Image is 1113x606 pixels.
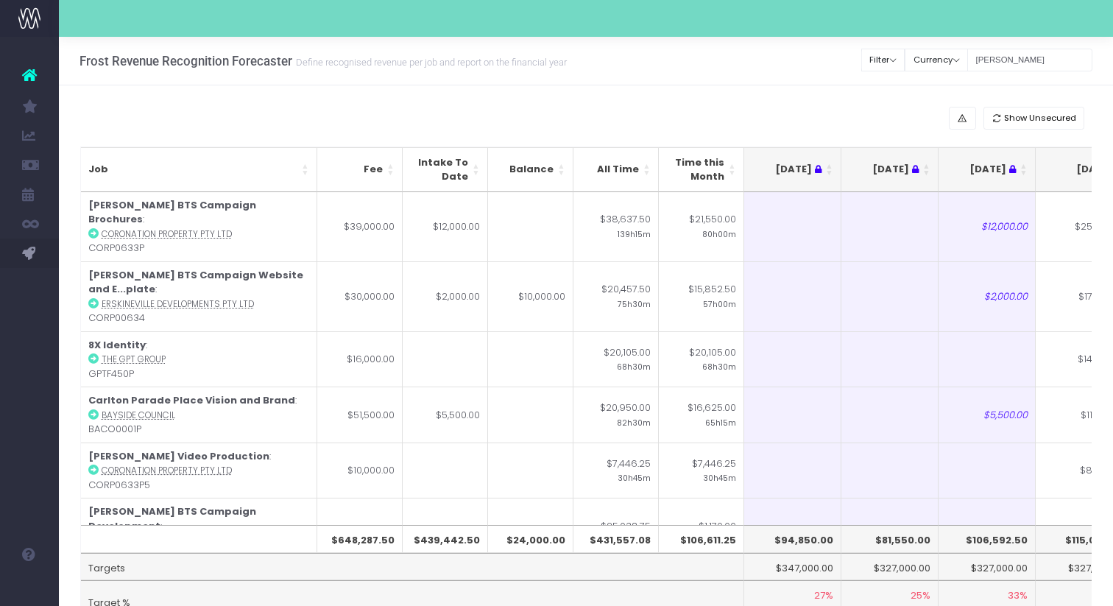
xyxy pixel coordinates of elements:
td: $20,105.00 [573,331,659,387]
th: $106,592.50 [939,525,1036,553]
abbr: Coronation Property Pty Ltd [102,228,232,240]
strong: [PERSON_NAME] BTS Campaign Website and E...plate [88,268,303,297]
th: $648,287.50 [317,525,403,553]
button: Show Unsecured [983,107,1085,130]
small: 30h45m [618,471,651,484]
th: Time this Month: activate to sort column ascending [659,147,744,192]
small: 80h00m [702,227,736,240]
span: 33% [1008,588,1028,603]
th: Jun 25 : activate to sort column ascending [744,147,841,192]
td: $51,500.00 [317,387,403,443]
small: 68h30m [702,359,736,373]
span: 27% [814,588,833,603]
td: $1,170.00 [659,498,744,568]
strong: [PERSON_NAME] BTS Campaign Development [88,504,256,533]
td: $7,446.25 [659,443,744,498]
td: $2,000.00 [939,261,1036,331]
th: Balance: activate to sort column ascending [488,147,573,192]
td: Targets [81,553,744,581]
td: $2,000.00 [403,261,488,331]
td: $20,105.00 [659,331,744,387]
td: $12,000.00 [403,192,488,261]
span: Show Unsecured [1004,112,1076,124]
th: $81,550.00 [841,525,939,553]
td: $26,000.00 [317,498,403,568]
td: $10,000.00 [488,261,573,331]
abbr: Coronation Property Pty Ltd [102,465,232,476]
strong: 8X Identity [88,338,146,352]
small: 68h30m [617,359,651,373]
td: $5,500.00 [939,387,1036,443]
th: Job: activate to sort column ascending [81,147,317,192]
small: 57h00m [703,297,736,310]
strong: [PERSON_NAME] Video Production [88,449,269,463]
td: $7,446.25 [573,443,659,498]
td: $15,852.50 [659,261,744,331]
th: $106,611.25 [659,525,744,553]
th: $431,557.08 [573,525,659,553]
button: Currency [905,49,968,71]
td: $327,000.00 [939,553,1036,581]
td: $19,000.00 [403,498,488,568]
small: 75h30m [618,297,651,310]
td: $20,457.50 [573,261,659,331]
td: $38,637.50 [573,192,659,261]
td: : GPTF450P [81,331,317,387]
abbr: Erskineville Developments Pty Ltd [102,298,254,310]
th: $94,850.00 [744,525,841,553]
td: : CORP0633P [81,192,317,261]
td: $21,550.00 [659,192,744,261]
th: Intake To Date: activate to sort column ascending [403,147,488,192]
td: $12,000.00 [939,192,1036,261]
td: $25,038.75 [573,498,659,568]
button: Filter [861,49,905,71]
th: $24,000.00 [488,525,573,553]
span: 25% [911,588,930,603]
td: $16,000.00 [317,331,403,387]
td: $5,500.00 [403,387,488,443]
strong: Carlton Parade Place Vision and Brand [88,393,295,407]
td: : CORP00632 [81,498,317,568]
td: $327,000.00 [841,553,939,581]
input: Search... [967,49,1092,71]
small: 65h15m [705,415,736,429]
h3: Frost Revenue Recognition Forecaster [79,54,567,68]
th: $439,442.50 [403,525,488,553]
td: $20,950.00 [573,387,659,443]
strong: [PERSON_NAME] BTS Campaign Brochures [88,198,256,227]
td: $30,000.00 [317,261,403,331]
small: 82h30m [617,415,651,429]
td: $19,000.00 [939,498,1036,568]
img: images/default_profile_image.png [18,577,40,599]
td: $10,000.00 [317,443,403,498]
th: Aug 25 : activate to sort column ascending [939,147,1036,192]
td: : CORP00634 [81,261,317,331]
td: $16,625.00 [659,387,744,443]
th: Jul 25 : activate to sort column ascending [841,147,939,192]
small: Define recognised revenue per job and report on the financial year [292,54,567,68]
td: : CORP0633P5 [81,443,317,498]
abbr: Bayside Council [102,409,175,421]
td: $39,000.00 [317,192,403,261]
td: $347,000.00 [744,553,841,581]
small: 30h45m [703,471,736,484]
th: All Time: activate to sort column ascending [573,147,659,192]
td: : BACO0001P [81,387,317,443]
th: Fee: activate to sort column ascending [317,147,403,192]
abbr: The GPT Group [102,353,166,365]
small: 139h15m [618,227,651,240]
